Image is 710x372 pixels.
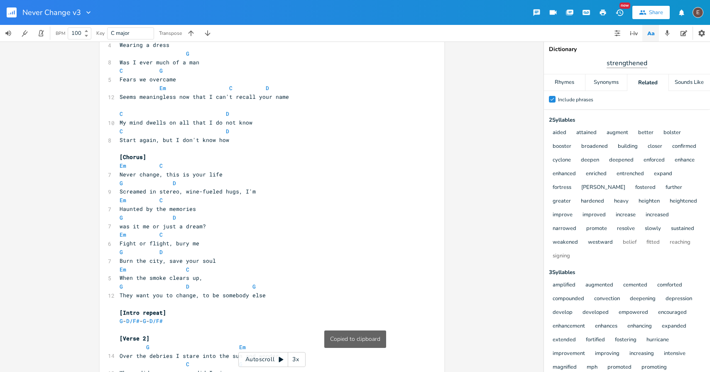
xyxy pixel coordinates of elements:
[238,352,306,367] div: Autoscroll
[553,337,576,344] button: extended
[120,41,169,49] span: Wearing a dress
[120,110,123,117] span: C
[149,317,163,325] span: D/F#
[120,93,289,100] span: Seems meaningless now that I can't recall your name
[670,239,690,246] button: reaching
[120,248,123,256] span: G
[226,127,229,135] span: D
[120,231,126,238] span: Em
[288,352,303,367] div: 3x
[252,283,256,290] span: G
[588,239,613,246] button: westward
[126,317,140,325] span: D/F#
[619,2,630,9] div: New
[629,350,654,357] button: increasing
[644,157,665,164] button: enforced
[617,225,635,232] button: resolve
[618,143,638,150] button: building
[646,212,669,219] button: increased
[553,130,566,137] button: aided
[120,196,126,204] span: Em
[586,337,605,344] button: fortified
[120,188,256,195] span: Screamed in stereo, wine-fueled hugs, I'm
[226,110,229,117] span: D
[553,184,571,191] button: fortress
[558,97,593,102] div: Include phrases
[662,323,686,330] button: expanded
[544,74,585,91] div: Rhymes
[586,225,607,232] button: promote
[173,179,176,187] span: D
[553,143,571,150] button: booster
[553,253,570,260] button: signing
[670,198,697,205] button: heightened
[645,225,661,232] button: slowly
[549,117,705,123] div: 2 Syllable s
[658,309,687,316] button: encouraged
[266,84,269,92] span: D
[186,360,189,368] span: C
[581,184,625,191] button: [PERSON_NAME]
[159,84,166,92] span: Em
[632,6,670,19] button: Share
[646,337,669,344] button: hurricane
[120,59,199,66] span: Was I ever much of a man
[615,337,637,344] button: fostering
[619,309,648,316] button: empowered
[635,184,656,191] button: fostered
[120,240,199,247] span: Fight or flight, bury me
[120,76,176,83] span: Fears we overcame
[120,274,203,281] span: When the smoke clears up,
[159,231,163,238] span: C
[120,67,123,74] span: C
[553,364,577,371] button: magnified
[159,31,182,36] div: Transpose
[120,257,216,264] span: Burn the city, save your soul
[581,198,604,205] button: hardened
[623,239,637,246] button: belief
[586,171,607,178] button: enriched
[617,171,644,178] button: entrenched
[616,212,636,219] button: increase
[666,296,692,303] button: depression
[186,266,189,273] span: C
[672,143,696,150] button: confirmed
[623,282,647,289] button: cemented
[587,364,597,371] button: mph
[553,171,576,178] button: enhanced
[630,296,656,303] button: deepening
[159,196,163,204] span: C
[186,283,189,290] span: D
[583,309,609,316] button: developed
[120,171,223,178] span: Never change, this is your life
[549,270,705,275] div: 3 Syllable s
[675,157,695,164] button: enhance
[594,296,620,303] button: convection
[609,157,634,164] button: deepened
[595,350,619,357] button: improving
[611,5,628,20] button: New
[120,162,126,169] span: Em
[669,74,710,91] div: Sounds Like
[159,248,163,256] span: D
[96,31,105,36] div: Key
[143,317,146,325] span: G
[553,296,584,303] button: compounded
[56,31,65,36] div: BPM
[229,84,233,92] span: C
[666,184,682,191] button: further
[239,343,246,351] span: Em
[585,74,627,91] div: Synonyms
[120,283,123,290] span: G
[639,198,660,205] button: heighten
[607,59,647,68] span: strengthened
[664,350,686,357] button: intensive
[120,266,126,273] span: Em
[657,282,682,289] button: comforted
[159,162,163,169] span: C
[120,335,149,342] span: [Verse 2]
[553,350,585,357] button: improvement
[120,153,146,161] span: [Chorus]
[553,198,571,205] button: greater
[553,225,576,232] button: narrowed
